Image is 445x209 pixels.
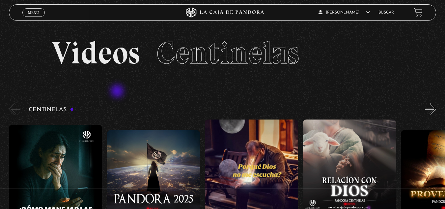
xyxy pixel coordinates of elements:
button: Previous [9,103,20,115]
h3: Centinelas [29,107,74,113]
a: Buscar [378,11,394,15]
span: Cerrar [26,16,41,20]
button: Next [425,103,436,115]
span: Menu [28,11,39,15]
h2: Videos [52,37,394,69]
span: Centinelas [156,34,299,72]
span: [PERSON_NAME] [319,11,370,15]
a: View your shopping cart [414,8,423,17]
